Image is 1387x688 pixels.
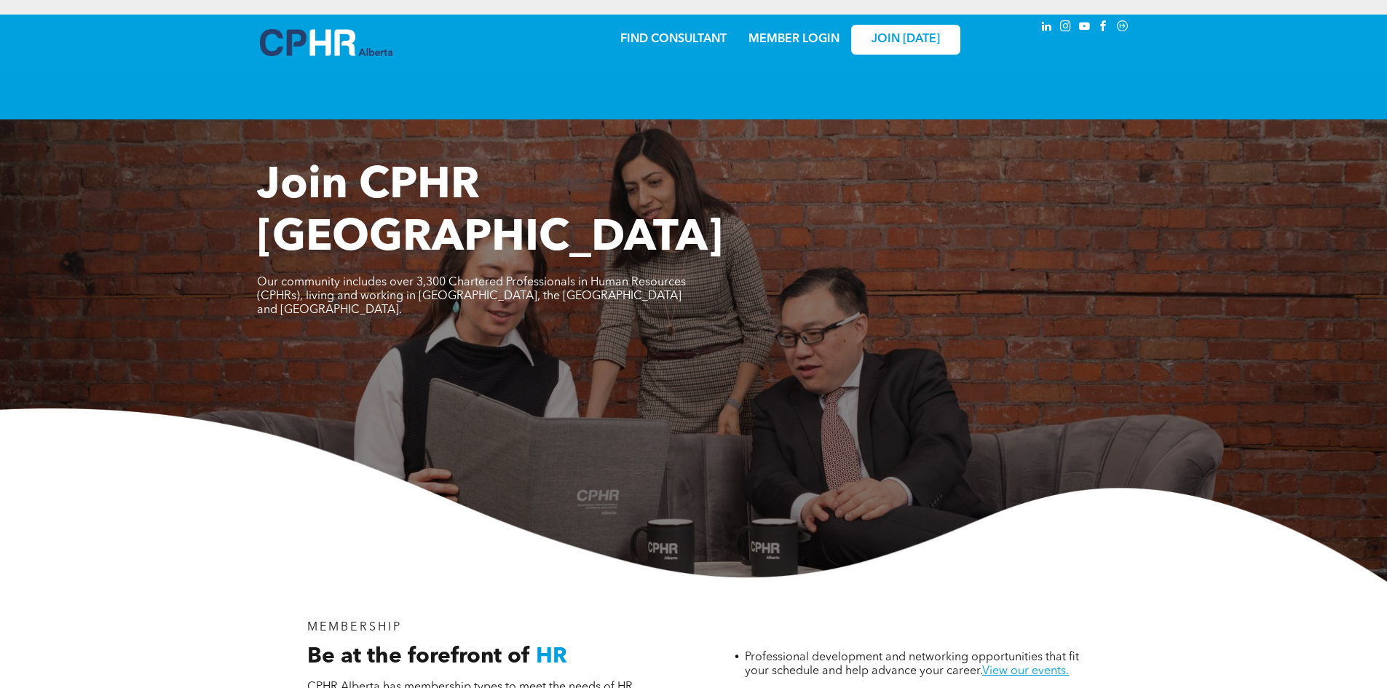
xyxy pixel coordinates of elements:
a: JOIN [DATE] [851,25,960,55]
a: MEMBER LOGIN [748,33,839,45]
span: HR [536,646,567,668]
a: facebook [1096,18,1112,38]
a: instagram [1058,18,1074,38]
span: Our community includes over 3,300 Chartered Professionals in Human Resources (CPHRs), living and ... [257,277,686,316]
a: View our events. [982,665,1069,677]
a: FIND CONSULTANT [620,33,727,45]
span: JOIN [DATE] [872,33,940,47]
a: linkedin [1039,18,1055,38]
span: Join CPHR [GEOGRAPHIC_DATA] [257,165,723,261]
img: A blue and white logo for cp alberta [260,29,392,56]
a: Social network [1115,18,1131,38]
span: Professional development and networking opportunities that fit your schedule and help advance you... [745,652,1079,677]
a: youtube [1077,18,1093,38]
span: Be at the forefront of [307,646,530,668]
span: MEMBERSHIP [307,622,403,633]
